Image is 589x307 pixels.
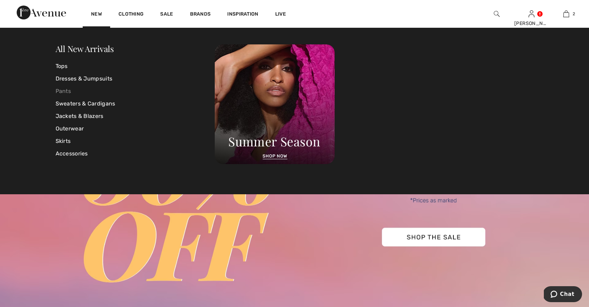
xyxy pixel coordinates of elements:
[573,11,575,17] span: 2
[56,147,215,160] a: Accessories
[91,11,102,18] a: New
[56,110,215,122] a: Jackets & Blazers
[215,101,335,107] a: Joseph Ribkoff New Arrivals
[227,11,258,18] span: Inspiration
[529,10,534,17] a: Sign In
[494,10,500,18] img: search the website
[563,10,569,18] img: My Bag
[275,10,286,18] a: Live
[56,43,114,54] a: All New Arrivals
[56,60,215,73] a: Tops
[17,6,66,19] img: 1ère Avenue
[160,11,173,18] a: Sale
[190,11,211,18] a: Brands
[215,44,335,164] img: Joseph Ribkoff New Arrivals
[529,10,534,18] img: My Info
[56,97,215,110] a: Sweaters & Cardigans
[544,286,582,304] iframe: Opens a widget where you can chat to one of our agents
[56,73,215,85] a: Dresses & Jumpsuits
[514,20,548,27] div: [PERSON_NAME]
[118,11,144,18] a: Clothing
[549,10,583,18] a: 2
[56,85,215,97] a: Pants
[56,122,215,135] a: Outerwear
[56,135,215,147] a: Skirts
